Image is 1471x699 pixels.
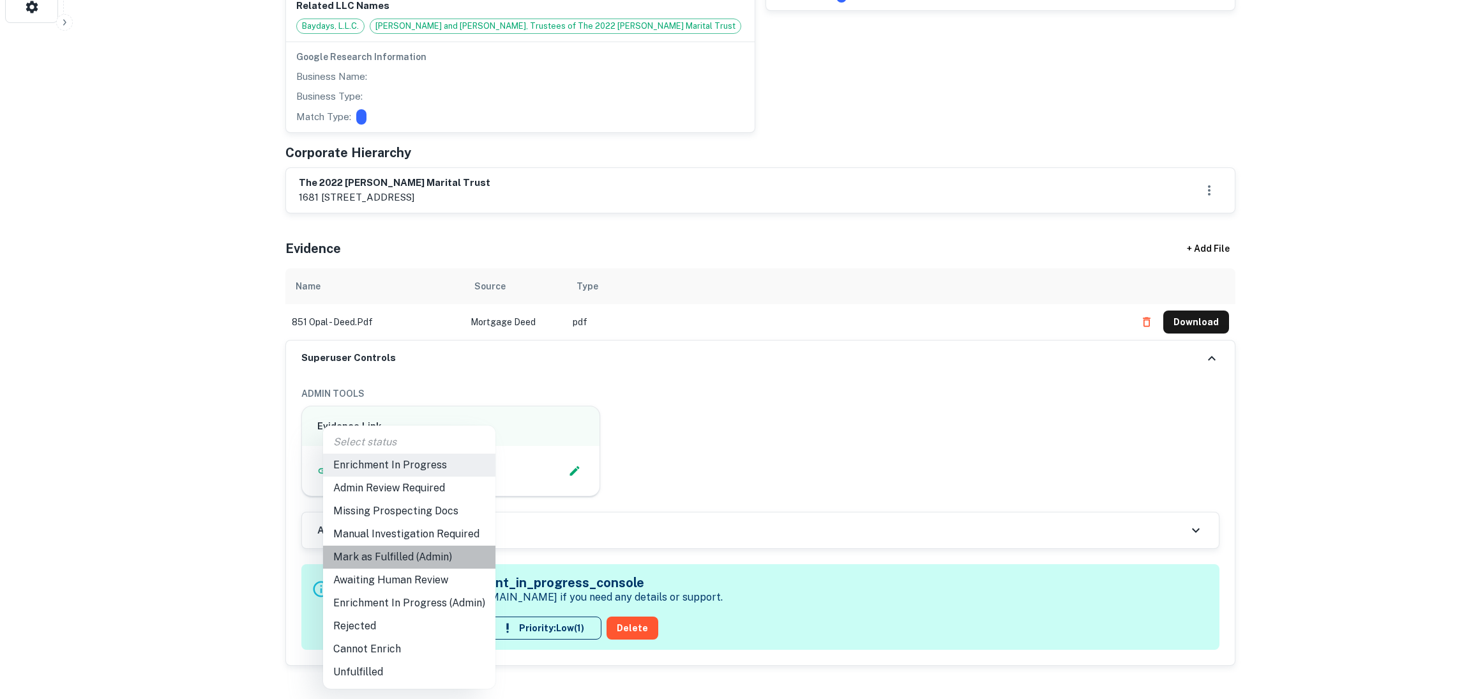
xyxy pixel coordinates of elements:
[323,523,495,546] li: Manual Investigation Required
[1407,597,1471,658] iframe: Chat Widget
[323,592,495,615] li: Enrichment In Progress (Admin)
[323,638,495,661] li: Cannot Enrich
[323,661,495,684] li: Unfulfilled
[323,569,495,592] li: Awaiting Human Review
[323,477,495,500] li: Admin Review Required
[323,546,495,569] li: Mark as Fulfilled (Admin)
[323,500,495,523] li: Missing Prospecting Docs
[323,615,495,638] li: Rejected
[323,454,495,477] li: Enrichment In Progress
